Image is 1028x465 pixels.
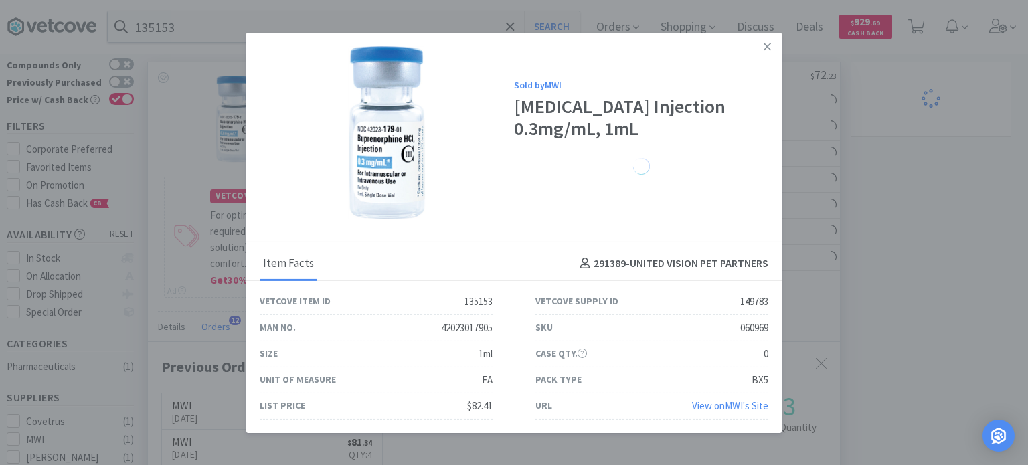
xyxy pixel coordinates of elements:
[535,320,553,335] div: SKU
[740,294,768,310] div: 149783
[535,346,587,361] div: Case Qty.
[441,320,493,336] div: 42023017905
[260,346,278,361] div: Size
[464,294,493,310] div: 135153
[982,420,1015,452] div: Open Intercom Messenger
[764,346,768,362] div: 0
[535,294,618,308] div: Vetcove Supply ID
[260,372,336,387] div: Unit of Measure
[260,294,331,308] div: Vetcove Item ID
[482,372,493,388] div: EA
[260,398,305,413] div: List Price
[348,45,426,219] img: 1f31e6bfdab34ea58bedd1b2ff3c413c_149783.png
[752,372,768,388] div: BX5
[514,78,768,92] div: Sold by MWI
[260,320,296,335] div: Man No.
[514,96,768,141] div: [MEDICAL_DATA] Injection 0.3mg/mL, 1mL
[575,255,768,272] h4: 291389 - UNITED VISION PET PARTNERS
[740,320,768,336] div: 060969
[692,399,768,412] a: View onMWI's Site
[260,247,317,280] div: Item Facts
[535,372,582,387] div: Pack Type
[479,346,493,362] div: 1ml
[535,398,552,413] div: URL
[467,398,493,414] div: $82.41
